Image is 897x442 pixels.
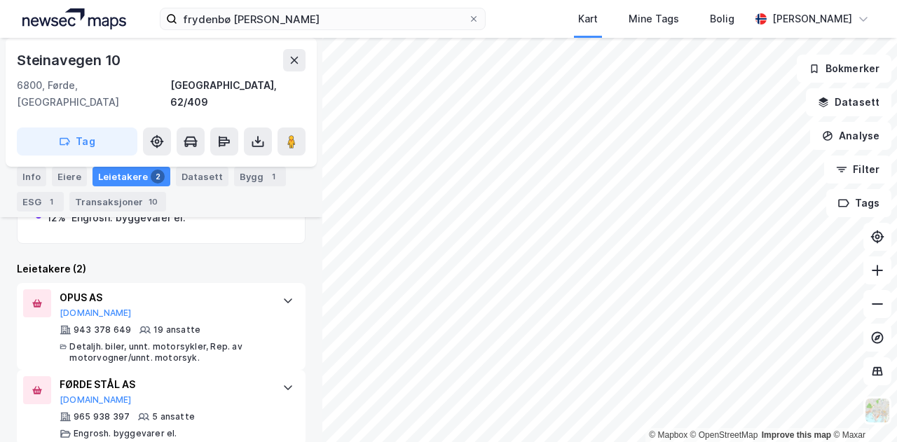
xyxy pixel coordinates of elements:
div: Eiere [52,167,87,186]
button: Tag [17,127,137,156]
div: Leietakere (2) [17,261,306,277]
button: Analyse [810,122,891,150]
iframe: Chat Widget [827,375,897,442]
div: Steinavegen 10 [17,49,123,71]
div: Engrosh. byggevarer el. [74,428,177,439]
div: Mine Tags [629,11,679,27]
div: ESG [17,192,64,212]
div: Engrosh. byggevarer el. [71,209,186,226]
a: OpenStreetMap [690,430,758,440]
div: 965 938 397 [74,411,130,422]
a: Mapbox [649,430,687,440]
div: FØRDE STÅL AS [60,376,268,393]
button: Tags [826,189,891,217]
div: Bolig [710,11,734,27]
div: 5 ansatte [152,411,195,422]
div: Kontrollprogram for chat [827,375,897,442]
div: 10 [146,195,160,209]
button: [DOMAIN_NAME] [60,394,132,406]
div: 2 [151,170,165,184]
input: Søk på adresse, matrikkel, gårdeiere, leietakere eller personer [177,8,468,29]
div: OPUS AS [60,289,268,306]
div: 1 [266,170,280,184]
button: Datasett [806,88,891,116]
div: 1 [44,195,58,209]
div: [PERSON_NAME] [772,11,852,27]
a: Improve this map [762,430,831,440]
div: Bygg [234,167,286,186]
div: 12% [47,209,66,226]
div: 943 378 649 [74,324,131,336]
div: Transaksjoner [69,192,166,212]
div: Kart [578,11,598,27]
button: Filter [824,156,891,184]
div: Datasett [176,167,228,186]
div: Info [17,167,46,186]
div: [GEOGRAPHIC_DATA], 62/409 [170,77,306,111]
button: [DOMAIN_NAME] [60,308,132,319]
div: Leietakere [93,167,170,186]
div: Detaljh. biler, unnt. motorsykler, Rep. av motorvogner/unnt. motorsyk. [69,341,268,364]
div: 19 ansatte [153,324,200,336]
div: 6800, Førde, [GEOGRAPHIC_DATA] [17,77,170,111]
button: Bokmerker [797,55,891,83]
img: logo.a4113a55bc3d86da70a041830d287a7e.svg [22,8,126,29]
